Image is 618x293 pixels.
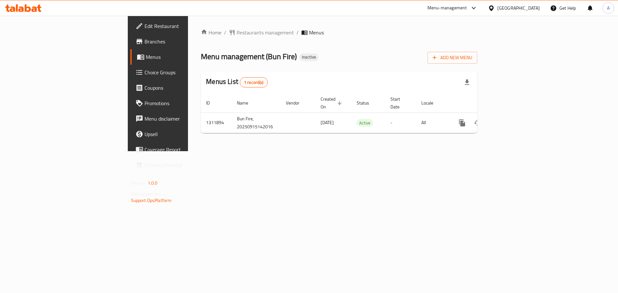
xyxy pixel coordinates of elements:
[433,54,472,62] span: Add New Menu
[131,179,147,187] span: Version:
[130,80,231,96] a: Coupons
[385,113,416,133] td: -
[131,190,161,198] span: Get support on:
[416,113,449,133] td: All
[145,38,226,45] span: Branches
[148,179,158,187] span: 1.0.0
[130,34,231,49] a: Branches
[296,29,299,36] li: /
[240,77,268,87] div: Total records count
[130,126,231,142] a: Upsell
[145,146,226,153] span: Coverage Report
[470,115,485,131] button: Change Status
[390,95,408,111] span: Start Date
[421,99,442,107] span: Locale
[459,75,475,90] div: Export file
[131,196,172,205] a: Support.OpsPlatform
[201,29,477,36] nav: breadcrumb
[130,18,231,34] a: Edit Restaurant
[321,95,344,111] span: Created On
[237,29,294,36] span: Restaurants management
[427,4,467,12] div: Menu-management
[201,93,521,133] table: enhanced table
[427,52,477,64] button: Add New Menu
[130,111,231,126] a: Menu disclaimer
[497,5,540,12] div: [GEOGRAPHIC_DATA]
[206,99,218,107] span: ID
[240,79,267,86] span: 1 record(s)
[299,53,319,61] div: Inactive
[449,93,521,113] th: Actions
[286,99,308,107] span: Vendor
[145,115,226,123] span: Menu disclaimer
[145,22,226,30] span: Edit Restaurant
[145,84,226,92] span: Coupons
[206,77,267,87] h2: Menus List
[201,49,297,64] span: Menu management ( Bun Fire )
[237,99,257,107] span: Name
[321,118,334,127] span: [DATE]
[130,49,231,65] a: Menus
[309,29,324,36] span: Menus
[145,161,226,169] span: Grocery Checklist
[299,54,319,60] span: Inactive
[130,96,231,111] a: Promotions
[146,53,226,61] span: Menus
[130,157,231,173] a: Grocery Checklist
[145,69,226,76] span: Choice Groups
[607,5,610,12] span: A
[357,99,378,107] span: Status
[145,130,226,138] span: Upsell
[357,119,373,127] span: Active
[454,115,470,131] button: more
[232,113,281,133] td: Bun Fire, 20250915142016
[357,119,373,127] div: Active
[145,99,226,107] span: Promotions
[130,65,231,80] a: Choice Groups
[130,142,231,157] a: Coverage Report
[229,29,294,36] a: Restaurants management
